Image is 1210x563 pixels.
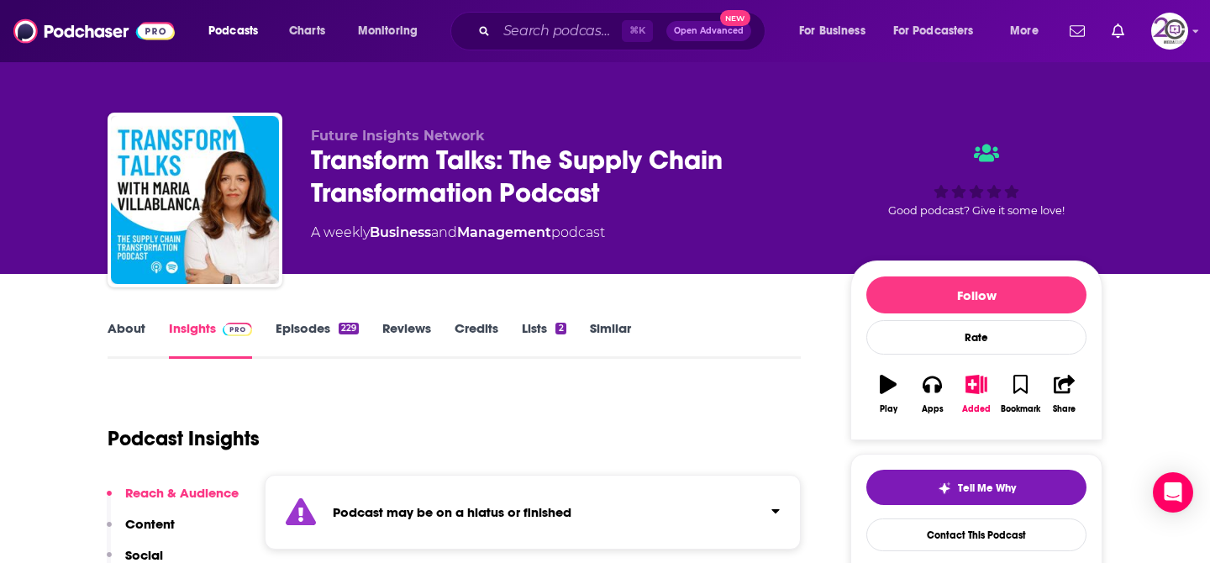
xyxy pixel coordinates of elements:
[125,516,175,532] p: Content
[880,404,897,414] div: Play
[882,18,998,45] button: open menu
[666,21,751,41] button: Open AdvancedNew
[622,20,653,42] span: ⌘ K
[922,404,944,414] div: Apps
[866,470,1086,505] button: tell me why sparkleTell Me Why
[866,518,1086,551] a: Contact This Podcast
[866,320,1086,355] div: Rate
[278,18,335,45] a: Charts
[289,19,325,43] span: Charts
[893,19,974,43] span: For Podcasters
[108,320,145,359] a: About
[457,224,551,240] a: Management
[998,18,1060,45] button: open menu
[276,320,359,359] a: Episodes229
[888,204,1065,217] span: Good podcast? Give it some love!
[866,364,910,424] button: Play
[555,323,566,334] div: 2
[382,320,431,359] a: Reviews
[265,475,801,550] section: Click to expand status details
[107,485,239,516] button: Reach & Audience
[497,18,622,45] input: Search podcasts, credits, & more...
[1105,17,1131,45] a: Show notifications dropdown
[1063,17,1092,45] a: Show notifications dropdown
[125,485,239,501] p: Reach & Audience
[333,504,571,520] strong: Podcast may be on a hiatus or finished
[311,223,605,243] div: A weekly podcast
[107,516,175,547] button: Content
[850,128,1102,232] div: Good podcast? Give it some love!
[223,323,252,336] img: Podchaser Pro
[208,19,258,43] span: Podcasts
[958,481,1016,495] span: Tell Me Why
[1001,404,1040,414] div: Bookmark
[910,364,954,424] button: Apps
[311,128,485,144] span: Future Insights Network
[466,12,781,50] div: Search podcasts, credits, & more...
[169,320,252,359] a: InsightsPodchaser Pro
[1151,13,1188,50] span: Logged in as kvolz
[431,224,457,240] span: and
[674,27,744,35] span: Open Advanced
[111,116,279,284] img: Transform Talks: The Supply Chain Transformation Podcast
[108,426,260,451] h1: Podcast Insights
[1010,19,1039,43] span: More
[339,323,359,334] div: 229
[370,224,431,240] a: Business
[346,18,439,45] button: open menu
[787,18,886,45] button: open menu
[590,320,631,359] a: Similar
[962,404,991,414] div: Added
[358,19,418,43] span: Monitoring
[1153,472,1193,513] div: Open Intercom Messenger
[1043,364,1086,424] button: Share
[955,364,998,424] button: Added
[799,19,865,43] span: For Business
[455,320,498,359] a: Credits
[13,15,175,47] img: Podchaser - Follow, Share and Rate Podcasts
[197,18,280,45] button: open menu
[1151,13,1188,50] button: Show profile menu
[522,320,566,359] a: Lists2
[866,276,1086,313] button: Follow
[1151,13,1188,50] img: User Profile
[1053,404,1076,414] div: Share
[720,10,750,26] span: New
[125,547,163,563] p: Social
[998,364,1042,424] button: Bookmark
[938,481,951,495] img: tell me why sparkle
